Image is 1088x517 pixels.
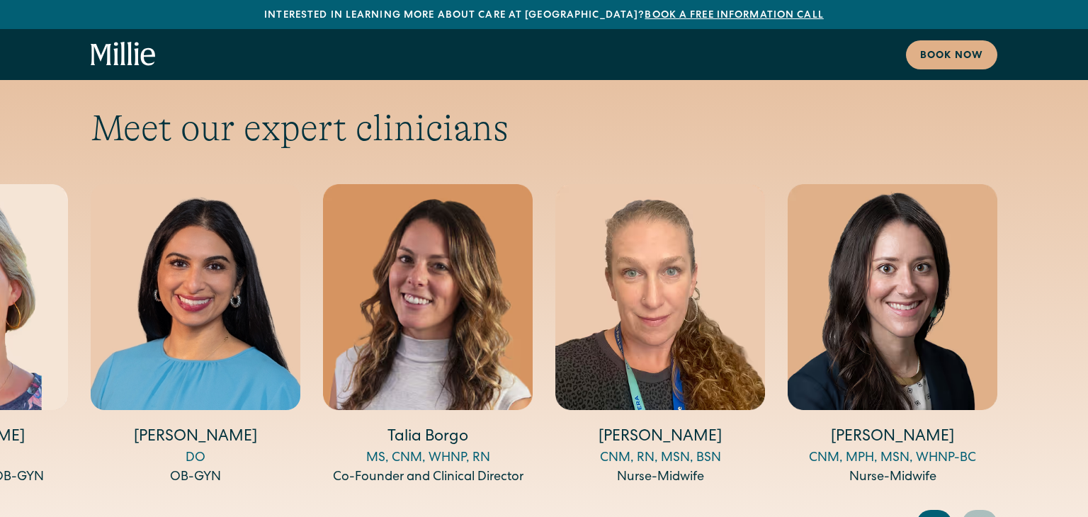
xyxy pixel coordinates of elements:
[906,40,997,69] a: Book now
[323,427,533,449] h4: Talia Borgo
[645,11,823,21] a: Book a free information call
[323,468,533,487] div: Co-Founder and Clinical Director
[91,449,300,468] div: DO
[788,449,997,468] div: CNM, MPH, MSN, WHNP-BC
[555,468,765,487] div: Nurse-Midwife
[91,184,300,487] div: 2 / 5
[788,468,997,487] div: Nurse-Midwife
[91,106,997,150] h2: Meet our expert clinicians
[555,184,765,487] div: 4 / 5
[91,468,300,487] div: OB-GYN
[788,427,997,449] h4: [PERSON_NAME]
[788,184,997,487] div: 5 / 5
[920,49,983,64] div: Book now
[555,427,765,449] h4: [PERSON_NAME]
[323,184,533,487] div: 3 / 5
[323,449,533,468] div: MS, CNM, WHNP, RN
[555,449,765,468] div: CNM, RN, MSN, BSN
[91,42,156,67] a: home
[91,427,300,449] h4: [PERSON_NAME]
